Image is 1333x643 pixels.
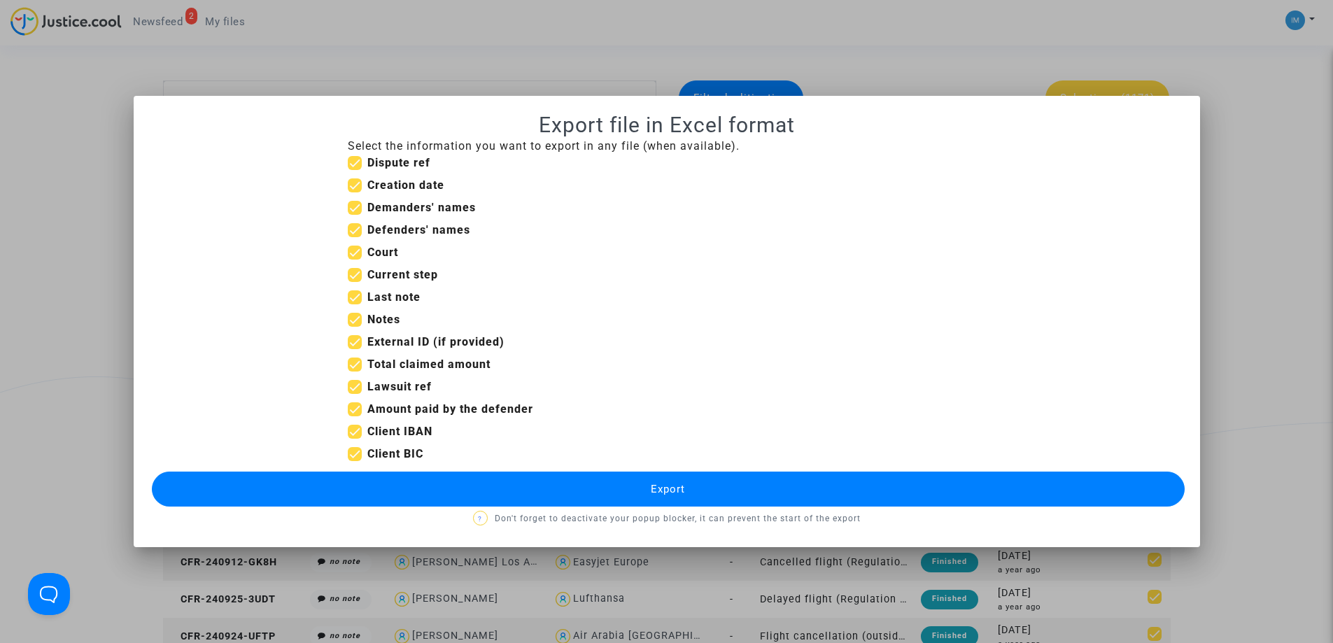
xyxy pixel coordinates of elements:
span: ? [478,515,482,523]
b: Dispute ref [367,156,430,169]
b: Total claimed amount [367,358,491,371]
b: Lawsuit ref [367,380,432,393]
h1: Export file in Excel format [150,113,1183,138]
b: Last note [367,290,421,304]
b: Creation date [367,178,444,192]
iframe: Help Scout Beacon - Open [28,573,70,615]
span: Export [651,483,685,495]
b: Current step [367,268,438,281]
b: Demanders' names [367,201,476,214]
b: Amount paid by the defender [367,402,533,416]
b: Court [367,246,398,259]
span: Select the information you want to export in any file (when available). [348,139,740,153]
b: Client IBAN [367,425,432,438]
p: Don't forget to deactivate your popup blocker, it can prevent the start of the export [150,510,1183,528]
b: Defenders' names [367,223,470,236]
b: External ID (if provided) [367,335,505,348]
b: Notes [367,313,400,326]
b: Client BIC [367,447,423,460]
button: Export [152,472,1185,507]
